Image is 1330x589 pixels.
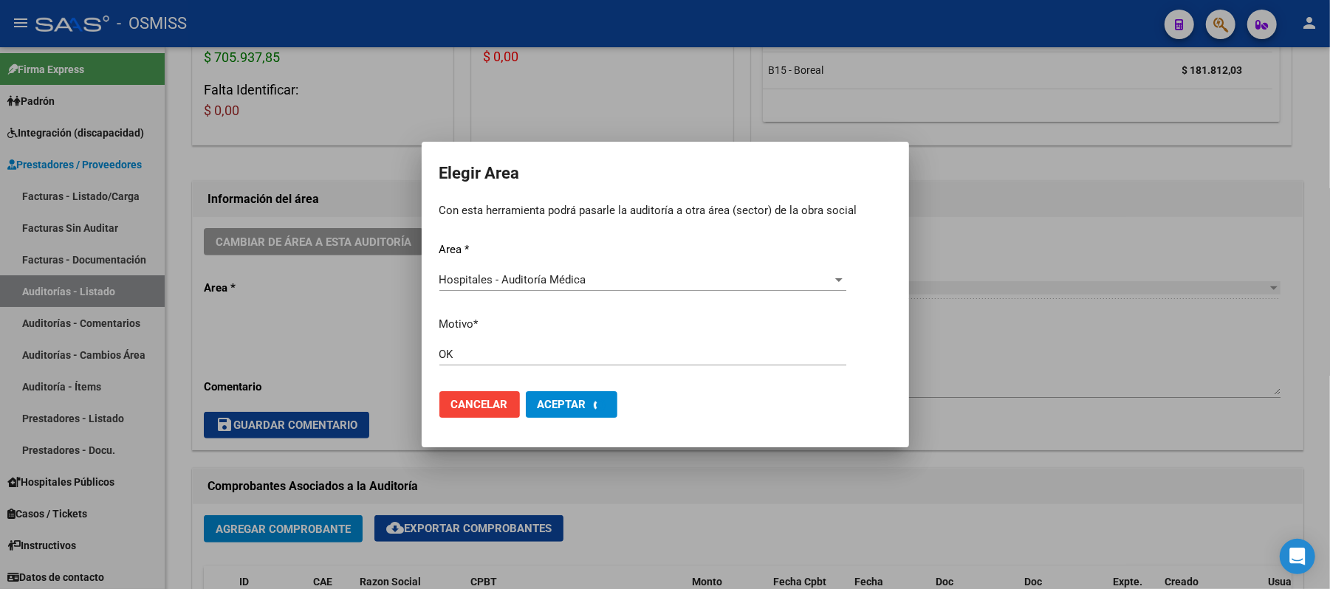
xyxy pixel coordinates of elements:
[439,391,520,418] button: Cancelar
[439,241,891,258] p: Area *
[1280,539,1315,574] div: Open Intercom Messenger
[526,391,617,418] button: Aceptar
[439,202,891,219] p: Con esta herramienta podrá pasarle la auditoría a otra área (sector) de la obra social
[538,398,586,411] span: Aceptar
[439,273,586,286] span: Hospitales - Auditoría Médica
[439,316,891,333] p: Motivo
[439,159,891,187] h2: Elegir Area
[451,398,508,411] span: Cancelar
